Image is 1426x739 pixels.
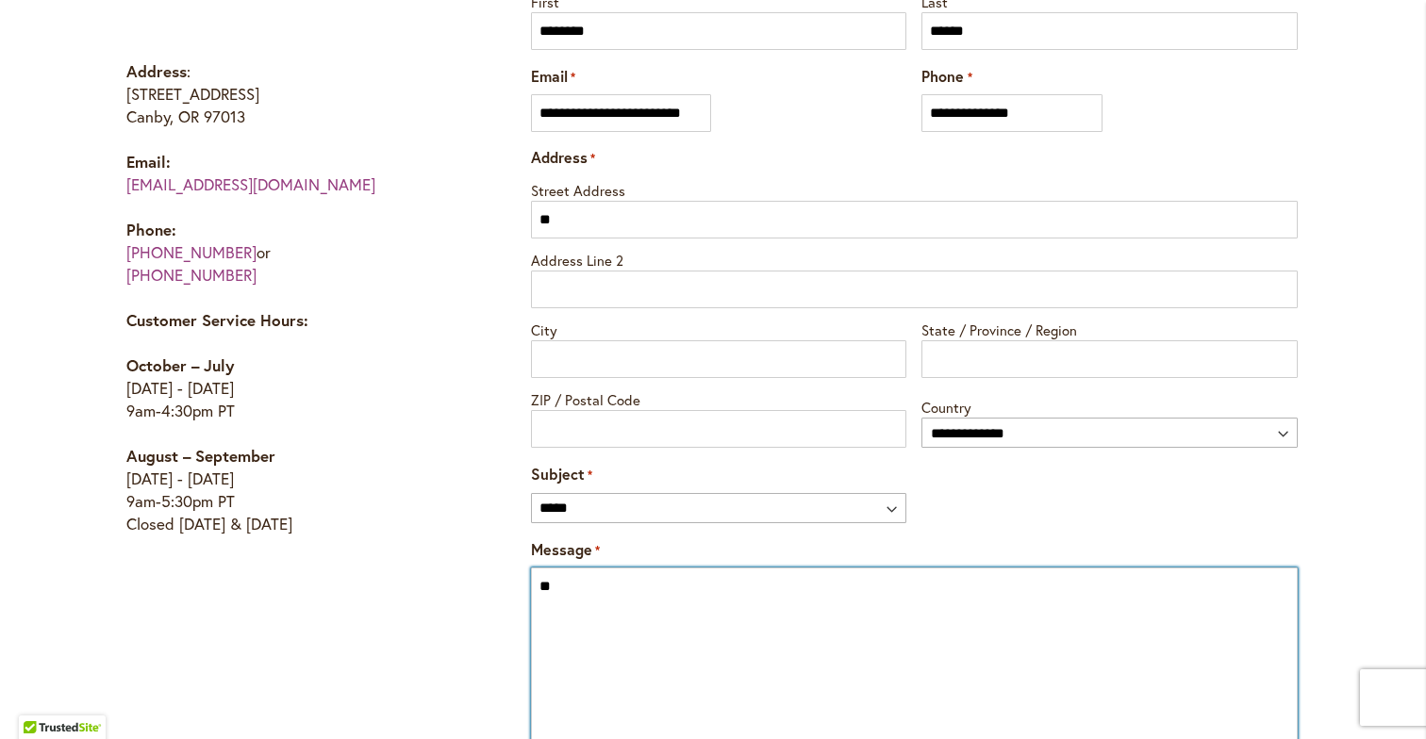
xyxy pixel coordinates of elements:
a: [PHONE_NUMBER] [126,264,257,286]
label: Email [531,66,575,88]
a: [EMAIL_ADDRESS][DOMAIN_NAME] [126,173,375,195]
label: Message [531,539,600,561]
label: Subject [531,464,592,485]
label: Address Line 2 [531,246,1298,271]
p: [DATE] - [DATE] 9am-4:30pm PT [126,354,457,422]
label: City [531,316,907,340]
strong: August – September [126,445,275,467]
strong: Phone: [126,219,176,240]
label: Phone [921,66,971,88]
label: Street Address [531,176,1298,201]
p: or [126,219,457,287]
legend: Address [531,147,595,169]
strong: October – July [126,354,234,376]
label: ZIP / Postal Code [531,386,907,410]
label: State / Province / Region [921,316,1298,340]
strong: Customer Service Hours: [126,309,308,331]
label: Country [921,393,1298,418]
p: : [STREET_ADDRESS] Canby, OR 97013 [126,60,457,128]
strong: Address [126,60,187,82]
p: [DATE] - [DATE] 9am-5:30pm PT Closed [DATE] & [DATE] [126,445,457,535]
a: [PHONE_NUMBER] [126,241,257,263]
strong: Email: [126,151,171,172]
